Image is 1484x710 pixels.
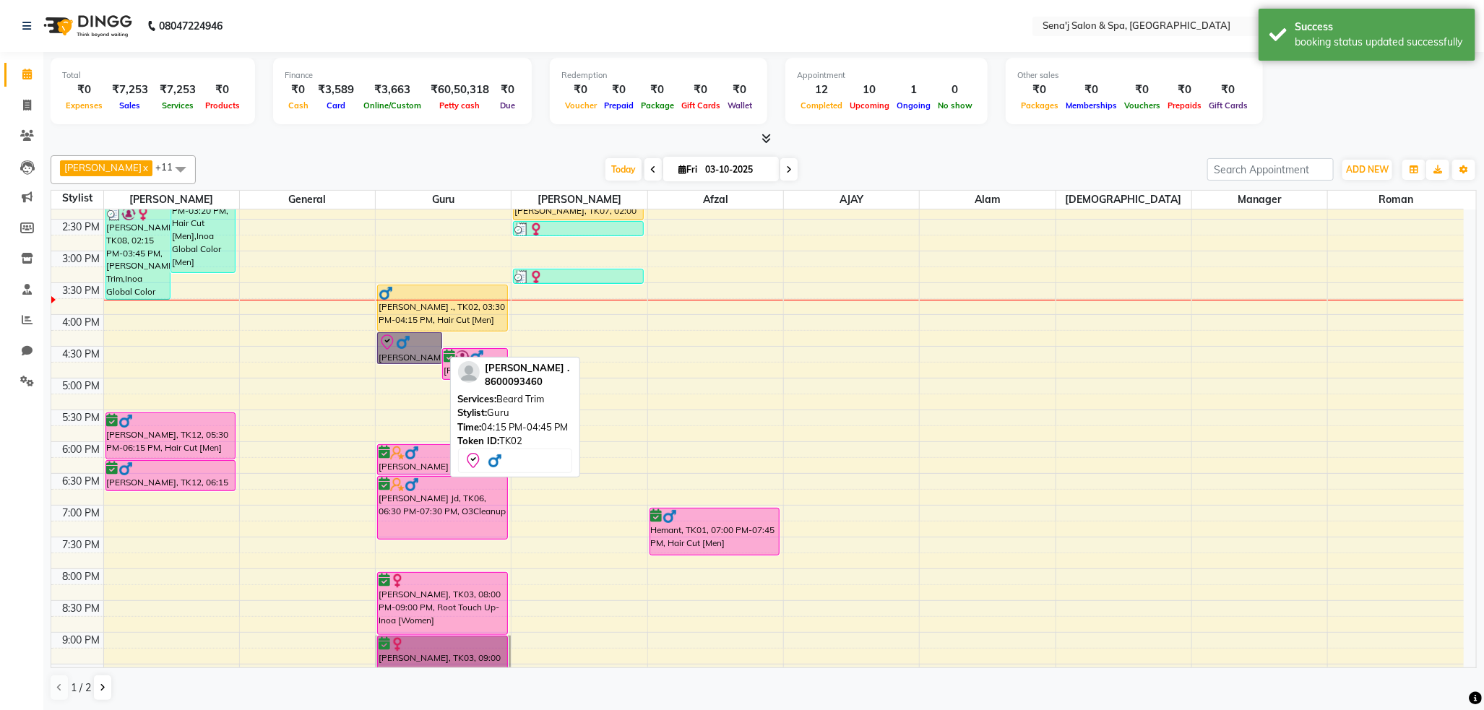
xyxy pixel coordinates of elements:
div: ₹0 [1205,82,1251,98]
span: Gift Cards [1205,100,1251,111]
div: [PERSON_NAME], TK03, 09:00 PM-10:00 PM, Hair Spa- Long [Women] [378,636,507,698]
div: 8600093460 [486,375,570,389]
span: Cash [285,100,312,111]
div: 4:30 PM [60,347,103,362]
span: Petty cash [436,100,484,111]
span: [DEMOGRAPHIC_DATA] [1056,191,1191,209]
span: Gift Cards [678,100,724,111]
div: 8:00 PM [60,569,103,584]
span: Voucher [561,100,600,111]
span: [PERSON_NAME] . [486,362,570,373]
div: [PERSON_NAME], TK08, 02:15 PM-03:45 PM, [PERSON_NAME] Trim,Inoa Global Color [Men] [106,206,170,299]
div: 7:30 PM [60,537,103,553]
span: Stylist: [458,407,488,418]
div: ₹0 [495,82,520,98]
div: [PERSON_NAME], TK13, 01:35 PM-03:20 PM, Hair Cut [Men],Inoa Global Color [Men] [171,163,235,272]
span: Roman [1328,191,1464,209]
span: Ongoing [893,100,934,111]
span: [PERSON_NAME] [64,162,142,173]
span: Expenses [62,100,106,111]
span: Vouchers [1121,100,1164,111]
div: Other sales [1017,69,1251,82]
div: 1 [893,82,934,98]
span: Token ID: [458,435,500,446]
div: ₹0 [637,82,678,98]
span: ADD NEW [1346,164,1389,175]
div: Bharati, TK11, 02:30 PM-02:45 PM, Threading - Eyeborws / Forehead [514,222,643,235]
div: Total [62,69,243,82]
span: 1 / 2 [71,680,91,696]
img: logo [37,6,136,46]
span: +11 [155,161,184,173]
div: Guru [458,406,572,420]
div: 3:30 PM [60,283,103,298]
div: Bharati, TK11, 03:15 PM-03:30 PM, Threading - Upper / [GEOGRAPHIC_DATA] [514,269,643,283]
div: Success [1295,20,1464,35]
div: ₹0 [1062,82,1121,98]
span: Wallet [724,100,756,111]
span: Memberships [1062,100,1121,111]
div: ₹3,589 [312,82,360,98]
div: ₹60,50,318 [425,82,495,98]
div: 6:30 PM [60,474,103,489]
span: Manager [1192,191,1327,209]
div: ₹0 [202,82,243,98]
span: Afzal [648,191,783,209]
div: 7:00 PM [60,506,103,521]
div: ₹0 [724,82,756,98]
span: Services [158,100,197,111]
div: Finance [285,69,520,82]
div: ₹7,253 [106,82,154,98]
div: [PERSON_NAME] Jd, TK06, 06:00 PM-06:30 PM, [PERSON_NAME] Trim [378,445,507,475]
span: Prepaid [600,100,637,111]
div: 10 [846,82,893,98]
div: 9:00 PM [60,633,103,648]
span: Package [637,100,678,111]
span: Beard Trim [497,393,545,404]
div: [PERSON_NAME] Jd, TK06, 06:30 PM-07:30 PM, O3Cleanup [378,477,507,539]
div: [PERSON_NAME] ., TK02, 03:30 PM-04:15 PM, Hair Cut [Men] [378,285,507,331]
span: General [240,191,375,209]
div: TK02 [458,434,572,449]
span: Packages [1017,100,1062,111]
div: 5:30 PM [60,410,103,425]
span: Products [202,100,243,111]
div: 2:30 PM [60,220,103,235]
div: ₹3,663 [360,82,425,98]
div: Appointment [797,69,976,82]
div: ₹7,253 [154,82,202,98]
span: AJAY [784,191,919,209]
div: 6:00 PM [60,442,103,457]
div: [PERSON_NAME], TK12, 05:30 PM-06:15 PM, Hair Cut [Men] [106,413,236,459]
span: Prepaids [1164,100,1205,111]
span: Today [605,158,642,181]
div: ₹0 [1121,82,1164,98]
div: [PERSON_NAME], TK05, 04:30 PM-05:00 PM, [PERSON_NAME] Trim [443,349,506,379]
div: 5:00 PM [60,378,103,394]
div: 04:15 PM-04:45 PM [458,420,572,435]
img: profile [458,361,480,383]
div: ₹0 [1164,82,1205,98]
div: [PERSON_NAME], TK12, 06:15 PM-06:45 PM, [PERSON_NAME] Trim [106,461,236,490]
div: 4:00 PM [60,315,103,330]
div: 12 [797,82,846,98]
div: [PERSON_NAME], TK03, 08:00 PM-09:00 PM, Root Touch Up- Inoa [Women] [378,573,507,634]
div: 8:30 PM [60,601,103,616]
div: 9:30 PM [60,664,103,680]
a: x [142,162,148,173]
div: booking status updated successfully [1295,35,1464,50]
button: ADD NEW [1342,160,1392,180]
span: Online/Custom [360,100,425,111]
span: Completed [797,100,846,111]
div: Redemption [561,69,756,82]
div: ₹0 [285,82,312,98]
span: Guru [376,191,511,209]
input: 2025-10-03 [701,159,773,181]
span: [PERSON_NAME] [104,191,239,209]
span: Services: [458,393,497,404]
div: 0 [934,82,976,98]
span: Fri [675,164,701,175]
span: Upcoming [846,100,893,111]
span: Sales [116,100,144,111]
div: ₹0 [600,82,637,98]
